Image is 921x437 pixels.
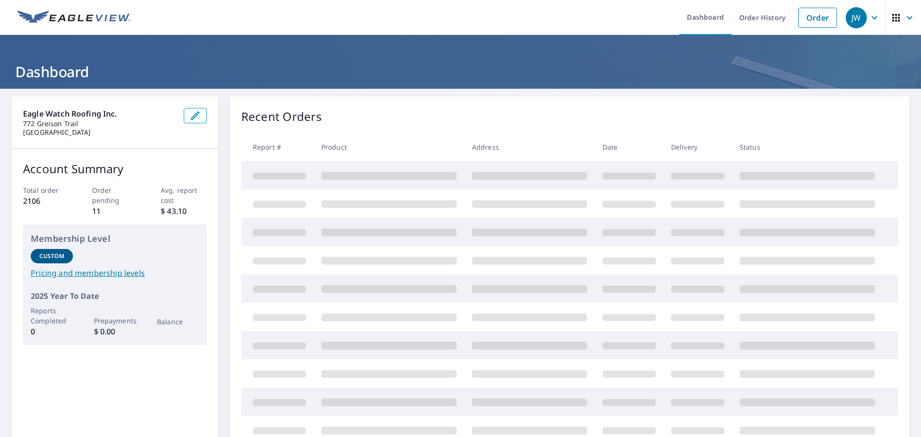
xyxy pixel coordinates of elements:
h1: Dashboard [12,62,909,82]
th: Date [595,133,663,161]
p: Prepayments [94,316,136,326]
p: Reports Completed [31,306,73,326]
img: EV Logo [17,11,130,25]
p: $ 43.10 [161,205,207,217]
th: Delivery [663,133,732,161]
a: Order [798,8,837,28]
p: 11 [92,205,138,217]
p: Order pending [92,185,138,205]
p: Recent Orders [241,108,322,125]
p: Total order [23,185,69,195]
p: 772 Greison Trail [23,119,176,128]
th: Report # [241,133,314,161]
p: 0 [31,326,73,337]
a: Pricing and membership levels [31,267,199,279]
p: Balance [157,317,199,327]
th: Address [464,133,595,161]
th: Status [732,133,883,161]
p: Account Summary [23,160,207,177]
p: Membership Level [31,232,199,245]
p: $ 0.00 [94,326,136,337]
p: [GEOGRAPHIC_DATA] [23,128,176,137]
p: Avg. report cost [161,185,207,205]
div: JW [846,7,867,28]
p: Custom [39,252,64,260]
p: Eagle Watch Roofing Inc. [23,108,176,119]
p: 2106 [23,195,69,207]
th: Product [314,133,464,161]
p: 2025 Year To Date [31,290,199,302]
